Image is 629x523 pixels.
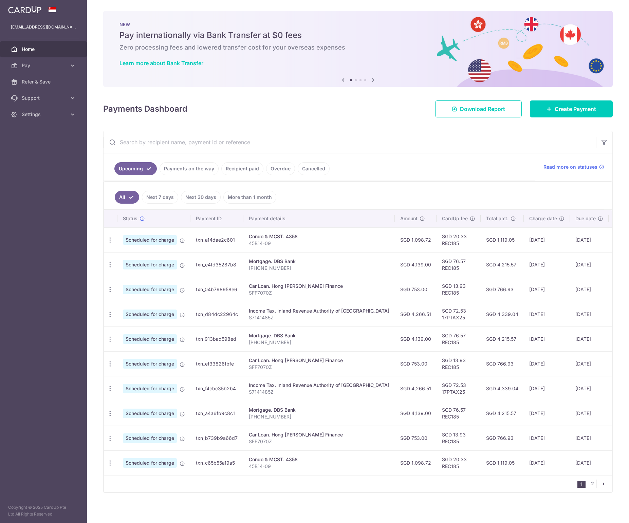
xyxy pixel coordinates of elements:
input: Search by recipient name, payment id or reference [104,131,596,153]
span: Charge date [529,215,557,222]
td: [DATE] [524,426,570,450]
span: Refer & Save [22,78,67,85]
span: Scheduled for charge [123,285,177,294]
td: [DATE] [524,351,570,376]
div: Mortgage. DBS Bank [249,332,389,339]
img: Bank Card [611,310,624,318]
a: Read more on statuses [543,164,604,170]
td: txn_913bad598ed [190,326,243,351]
td: SGD 766.93 [481,277,524,302]
span: Scheduled for charge [123,384,177,393]
span: Pay [22,62,67,69]
td: SGD 753.00 [395,351,437,376]
p: 45B14-09 [249,240,389,247]
td: [DATE] [570,326,609,351]
div: Car Loan. Hong [PERSON_NAME] Finance [249,431,389,438]
td: txn_a4a6fb9c8c1 [190,401,243,426]
td: SGD 76.57 REC185 [437,326,481,351]
p: S7141485Z [249,314,389,321]
td: [DATE] [570,277,609,302]
td: SGD 4,266.51 [395,302,437,326]
td: [DATE] [570,376,609,401]
a: Recipient paid [221,162,263,175]
td: [DATE] [524,252,570,277]
a: Next 30 days [181,191,221,204]
span: Settings [22,111,67,118]
th: Payment details [243,210,395,227]
td: SGD 4,266.51 [395,376,437,401]
span: Home [22,46,67,53]
div: Income Tax. Inland Revenue Authority of [GEOGRAPHIC_DATA] [249,307,389,314]
td: SGD 1,098.72 [395,227,437,252]
td: txn_d84dc22964c [190,302,243,326]
p: [PHONE_NUMBER] [249,339,389,346]
td: SGD 4,139.00 [395,252,437,277]
img: Bank transfer banner [103,11,613,87]
div: Car Loan. Hong [PERSON_NAME] Finance [249,357,389,364]
span: Scheduled for charge [123,359,177,369]
li: 1 [577,481,586,488]
span: Scheduled for charge [123,409,177,418]
nav: pager [577,475,612,492]
td: txn_04b798958e6 [190,277,243,302]
div: Mortgage. DBS Bank [249,258,389,265]
p: [PHONE_NUMBER] [249,265,389,272]
img: Bank Card [611,236,624,244]
td: SGD 1,119.05 [481,227,524,252]
td: SGD 13.93 REC185 [437,277,481,302]
span: Download Report [460,105,505,113]
span: Support [22,95,67,101]
a: Cancelled [298,162,330,175]
span: Read more on statuses [543,164,597,170]
p: 45B14-09 [249,463,389,470]
span: Scheduled for charge [123,260,177,269]
span: Scheduled for charge [123,458,177,468]
p: SFF7070Z [249,438,389,445]
span: Scheduled for charge [123,310,177,319]
td: SGD 753.00 [395,426,437,450]
td: [DATE] [570,227,609,252]
a: Download Report [435,100,522,117]
td: [DATE] [570,351,609,376]
img: Bank Card [611,434,624,442]
p: S7141485Z [249,389,389,395]
span: Status [123,215,137,222]
td: SGD 13.93 REC185 [437,351,481,376]
td: [DATE] [570,426,609,450]
p: SFF7070Z [249,364,389,371]
td: [DATE] [524,227,570,252]
p: [EMAIL_ADDRESS][DOMAIN_NAME] [11,24,76,31]
td: SGD 4,215.57 [481,401,524,426]
a: Next 7 days [142,191,178,204]
span: Scheduled for charge [123,235,177,245]
td: SGD 72.53 17PTAX25 [437,376,481,401]
img: Bank Card [611,261,624,269]
td: [DATE] [570,450,609,475]
span: Due date [575,215,596,222]
td: SGD 4,339.04 [481,376,524,401]
td: [DATE] [524,401,570,426]
td: txn_e4fd35287b8 [190,252,243,277]
a: Overdue [266,162,295,175]
td: SGD 72.53 17PTAX25 [437,302,481,326]
td: txn_c65b55a19a5 [190,450,243,475]
img: CardUp [8,5,41,14]
td: SGD 76.57 REC185 [437,252,481,277]
p: [PHONE_NUMBER] [249,413,389,420]
span: Scheduled for charge [123,334,177,344]
a: Learn more about Bank Transfer [119,60,203,67]
td: SGD 1,098.72 [395,450,437,475]
td: [DATE] [524,376,570,401]
h6: Zero processing fees and lowered transfer cost for your overseas expenses [119,43,596,52]
a: Payments on the way [160,162,219,175]
td: [DATE] [570,302,609,326]
a: 2 [588,480,596,488]
a: All [115,191,139,204]
h4: Payments Dashboard [103,103,187,115]
td: [DATE] [524,326,570,351]
td: SGD 4,139.00 [395,326,437,351]
td: [DATE] [570,401,609,426]
img: Bank Card [611,459,624,467]
div: Condo & MCST. 4358 [249,233,389,240]
a: More than 1 month [223,191,276,204]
